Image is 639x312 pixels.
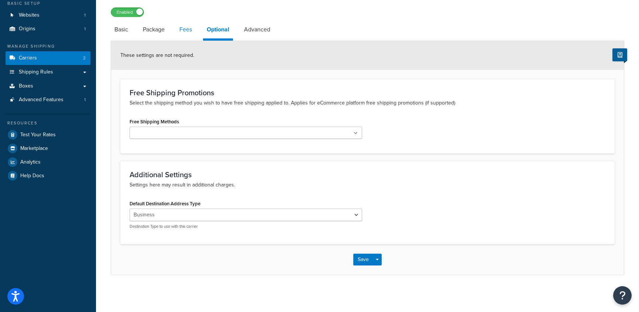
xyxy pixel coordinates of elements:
label: Default Destination Address Type [130,201,200,206]
span: 1 [84,26,86,32]
li: Carriers [6,51,90,65]
span: Shipping Rules [19,69,53,75]
span: Origins [19,26,35,32]
span: 1 [84,12,86,18]
a: Advanced Features1 [6,93,90,107]
span: Test Your Rates [20,132,56,138]
a: Marketplace [6,142,90,155]
li: Advanced Features [6,93,90,107]
a: Test Your Rates [6,128,90,141]
span: Help Docs [20,173,44,179]
a: Analytics [6,155,90,169]
a: Package [139,21,168,38]
a: Basic [111,21,132,38]
label: Enabled [111,8,144,17]
div: Basic Setup [6,0,90,7]
span: 1 [84,97,86,103]
span: Boxes [19,83,33,89]
a: Boxes [6,79,90,93]
span: These settings are not required. [120,51,194,59]
button: Open Resource Center [613,286,632,305]
li: Origins [6,22,90,36]
a: Advanced [240,21,274,38]
div: Resources [6,120,90,126]
p: Select the shipping method you wish to have free shipping applied to. Applies for eCommerce platf... [130,99,605,107]
span: Advanced Features [19,97,63,103]
a: Help Docs [6,169,90,182]
h3: Additional Settings [130,171,605,179]
span: Marketplace [20,145,48,152]
label: Free Shipping Methods [130,119,179,124]
p: Destination Type to use with this carrier [130,224,362,229]
h3: Free Shipping Promotions [130,89,605,97]
button: Show Help Docs [612,48,627,61]
a: Websites1 [6,8,90,22]
span: Carriers [19,55,37,61]
p: Settings here may result in additional charges. [130,181,605,189]
a: Fees [176,21,196,38]
span: Websites [19,12,39,18]
a: Origins1 [6,22,90,36]
button: Save [353,254,373,265]
a: Shipping Rules [6,65,90,79]
div: Manage Shipping [6,43,90,49]
span: Analytics [20,159,41,165]
li: Websites [6,8,90,22]
span: 2 [83,55,86,61]
a: Optional [203,21,233,41]
a: Carriers2 [6,51,90,65]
